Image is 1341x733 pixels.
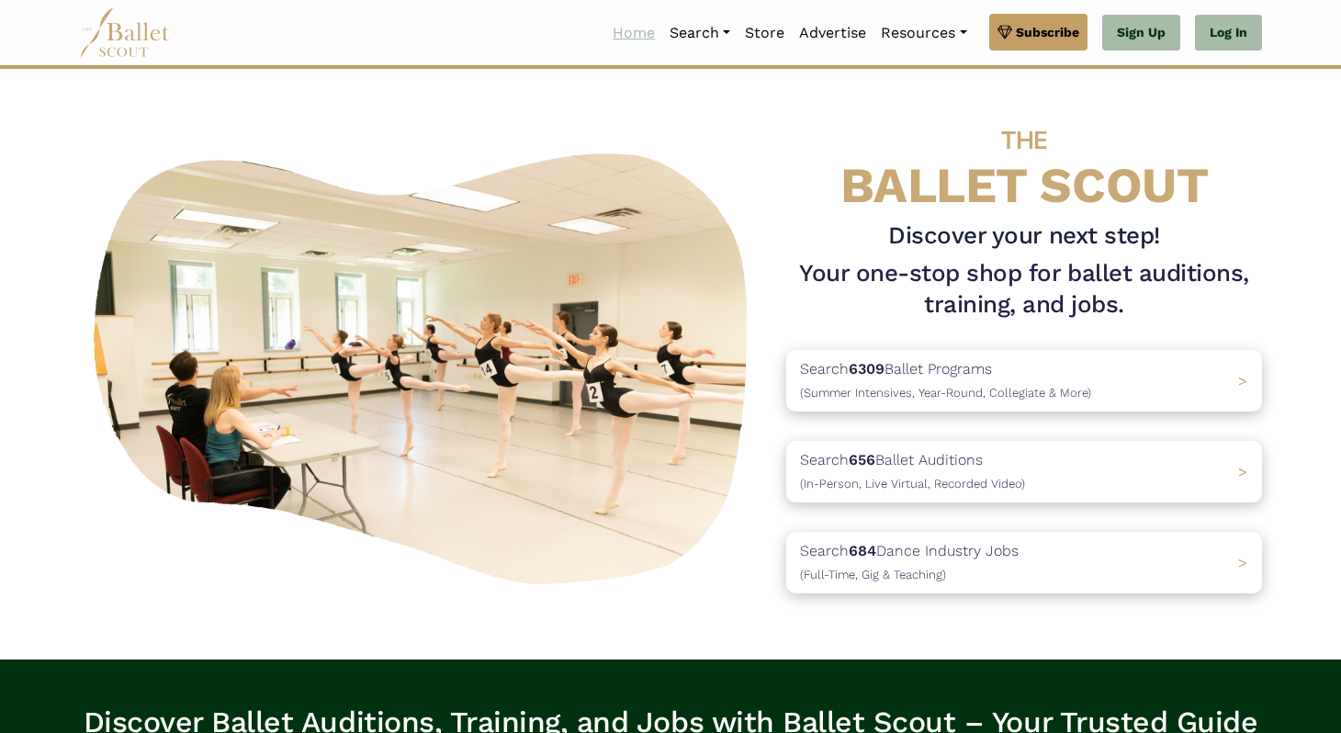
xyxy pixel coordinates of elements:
[989,14,1087,51] a: Subscribe
[605,14,662,52] a: Home
[786,350,1262,412] a: Search6309Ballet Programs(Summer Intensives, Year-Round, Collegiate & More)>
[79,133,772,595] img: A group of ballerinas talking to each other in a ballet studio
[873,14,974,52] a: Resources
[1016,22,1079,42] span: Subscribe
[800,568,946,581] span: (Full-Time, Gig & Teaching)
[1195,15,1262,51] a: Log In
[738,14,792,52] a: Store
[786,532,1262,593] a: Search684Dance Industry Jobs(Full-Time, Gig & Teaching) >
[792,14,873,52] a: Advertise
[1001,125,1047,155] span: THE
[786,441,1262,502] a: Search656Ballet Auditions(In-Person, Live Virtual, Recorded Video) >
[997,22,1012,42] img: gem.svg
[1238,463,1247,480] span: >
[800,357,1091,404] p: Search Ballet Programs
[786,258,1262,321] h1: Your one-stop shop for ballet auditions, training, and jobs.
[849,542,876,559] b: 684
[800,386,1091,400] span: (Summer Intensives, Year-Round, Collegiate & More)
[1238,372,1247,389] span: >
[849,451,875,468] b: 656
[786,220,1262,252] h3: Discover your next step!
[849,360,885,378] b: 6309
[662,14,738,52] a: Search
[786,106,1262,213] h4: BALLET SCOUT
[1102,15,1180,51] a: Sign Up
[800,539,1019,586] p: Search Dance Industry Jobs
[800,448,1025,495] p: Search Ballet Auditions
[1238,554,1247,571] span: >
[800,477,1025,491] span: (In-Person, Live Virtual, Recorded Video)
